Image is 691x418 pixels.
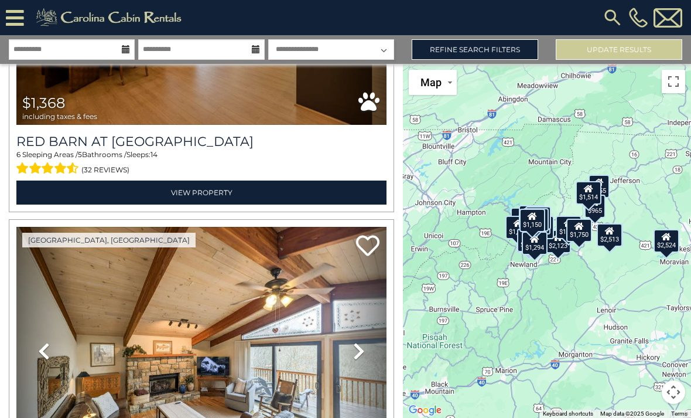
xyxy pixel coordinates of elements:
div: $955 [589,175,610,198]
span: Map [420,76,442,89]
h3: Red Barn at Tiffanys Estate [16,134,386,149]
a: Red Barn at [GEOGRAPHIC_DATA] [16,134,386,149]
div: $1,056 [556,216,581,239]
a: Refine Search Filters [412,39,538,60]
div: $2,524 [654,229,680,253]
a: Add to favorites [356,234,379,259]
a: Terms (opens in new tab) [671,410,687,417]
span: 6 [16,150,20,159]
div: Sleeping Areas / Bathrooms / Sleeps: [16,149,386,178]
div: $1,368 [505,216,531,239]
div: $1,157 [517,229,543,252]
img: Khaki-logo.png [30,6,191,29]
button: Toggle fullscreen view [662,70,685,93]
span: 14 [150,150,158,159]
a: [GEOGRAPHIC_DATA], [GEOGRAPHIC_DATA] [22,233,196,247]
div: $1,537 [511,208,536,231]
img: search-regular.svg [602,7,623,28]
div: $965 [584,195,606,218]
button: Change map style [409,70,457,95]
button: Keyboard shortcuts [543,410,593,418]
div: $1,294 [522,232,548,255]
span: (32 reviews) [81,162,129,178]
a: Open this area in Google Maps (opens a new window) [406,403,444,418]
span: Map data ©2025 Google [600,410,664,417]
div: $1,514 [576,181,601,205]
button: Map camera controls [662,380,685,404]
div: $1,150 [519,209,545,232]
div: $1,509 [519,205,545,229]
div: $1,750 [566,219,592,242]
a: [PHONE_NUMBER] [626,8,651,28]
button: Update Results [556,39,682,60]
span: $1,368 [22,94,65,111]
img: Google [406,403,444,418]
div: $1,482 [525,206,551,230]
div: $2,513 [597,223,622,247]
a: View Property [16,181,386,205]
div: $2,123 [545,230,571,253]
span: including taxes & fees [22,113,97,120]
span: 5 [78,150,82,159]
